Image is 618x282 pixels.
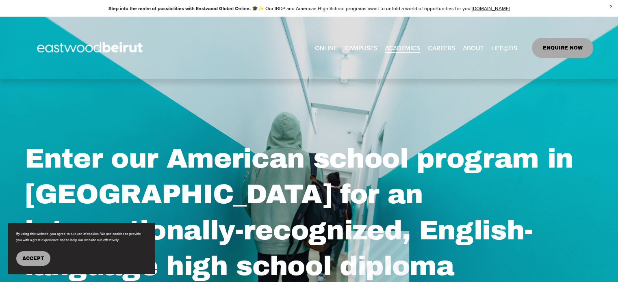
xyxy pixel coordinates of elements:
span: LIFE@EIS [491,42,517,54]
span: ABOUT [463,42,484,54]
a: ENQUIRE NOW [532,38,593,58]
a: CAREERS [427,41,455,54]
span: ACADEMICS [385,42,420,54]
section: Cookie banner [8,223,154,274]
img: EastwoodIS Global Site [25,27,157,69]
a: [DOMAIN_NAME] [472,5,510,12]
a: folder dropdown [345,41,377,54]
span: CAMPUSES [345,42,377,54]
button: Accept [16,251,50,266]
a: ONLINE [315,41,337,54]
span: Accept [22,256,44,261]
a: folder dropdown [463,41,484,54]
p: By using this website, you agree to our use of cookies. We use cookies to provide you with a grea... [16,231,146,243]
a: folder dropdown [385,41,420,54]
a: folder dropdown [491,41,517,54]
